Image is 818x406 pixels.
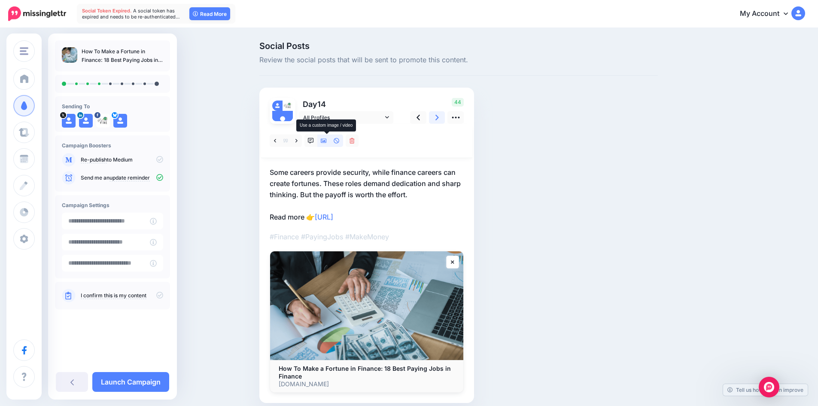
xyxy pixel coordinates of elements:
b: How To Make a Fortune in Finance: 18 Best Paying Jobs in Finance [279,365,451,380]
a: My Account [731,3,805,24]
a: I confirm this is my content [81,292,146,299]
img: user_default_image.png [272,111,293,131]
img: menu.png [20,47,28,55]
img: user_default_image.png [113,114,127,128]
h4: Campaign Boosters [62,142,163,149]
p: Send me an [81,174,163,182]
a: All Profiles [299,111,393,124]
span: A social token has expired and needs to be re-authenticated… [82,8,180,20]
a: Tell us how we can improve [723,384,808,396]
a: update reminder [109,174,150,181]
a: Read More [189,7,230,20]
p: #Finance #PayingJobs #MakeMoney [270,231,464,242]
span: 44 [452,98,464,107]
img: 302279413_941954216721528_4677248601821306673_n-bsa153469.jpg [283,101,293,111]
img: How To Make a Fortune in Finance: 18 Best Paying Jobs in Finance [270,251,463,360]
img: user_default_image.png [79,114,93,128]
span: Review the social posts that will be sent to promote this content. [259,55,658,66]
p: Some careers provide security, while finance careers can create fortunes. These roles demand dedi... [270,167,464,223]
img: 302279413_941954216721528_4677248601821306673_n-bsa153469.jpg [96,114,110,128]
a: [URL] [315,213,333,221]
p: to Medium [81,156,163,164]
a: Re-publish [81,156,107,163]
h4: Campaign Settings [62,202,163,208]
p: [DOMAIN_NAME] [279,380,455,388]
p: Day [299,98,395,110]
h4: Sending To [62,103,163,110]
img: user_default_image.png [272,101,283,111]
p: How To Make a Fortune in Finance: 18 Best Paying Jobs in Finance [82,47,163,64]
span: Social Token Expired. [82,8,132,14]
span: 14 [317,100,326,109]
img: Missinglettr [8,6,66,21]
img: ced02477d330c10413c936e2283bfda3_thumb.jpg [62,47,77,63]
img: user_default_image.png [62,114,76,128]
div: Open Intercom Messenger [759,377,779,397]
span: All Profiles [303,113,383,122]
span: Social Posts [259,42,658,50]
